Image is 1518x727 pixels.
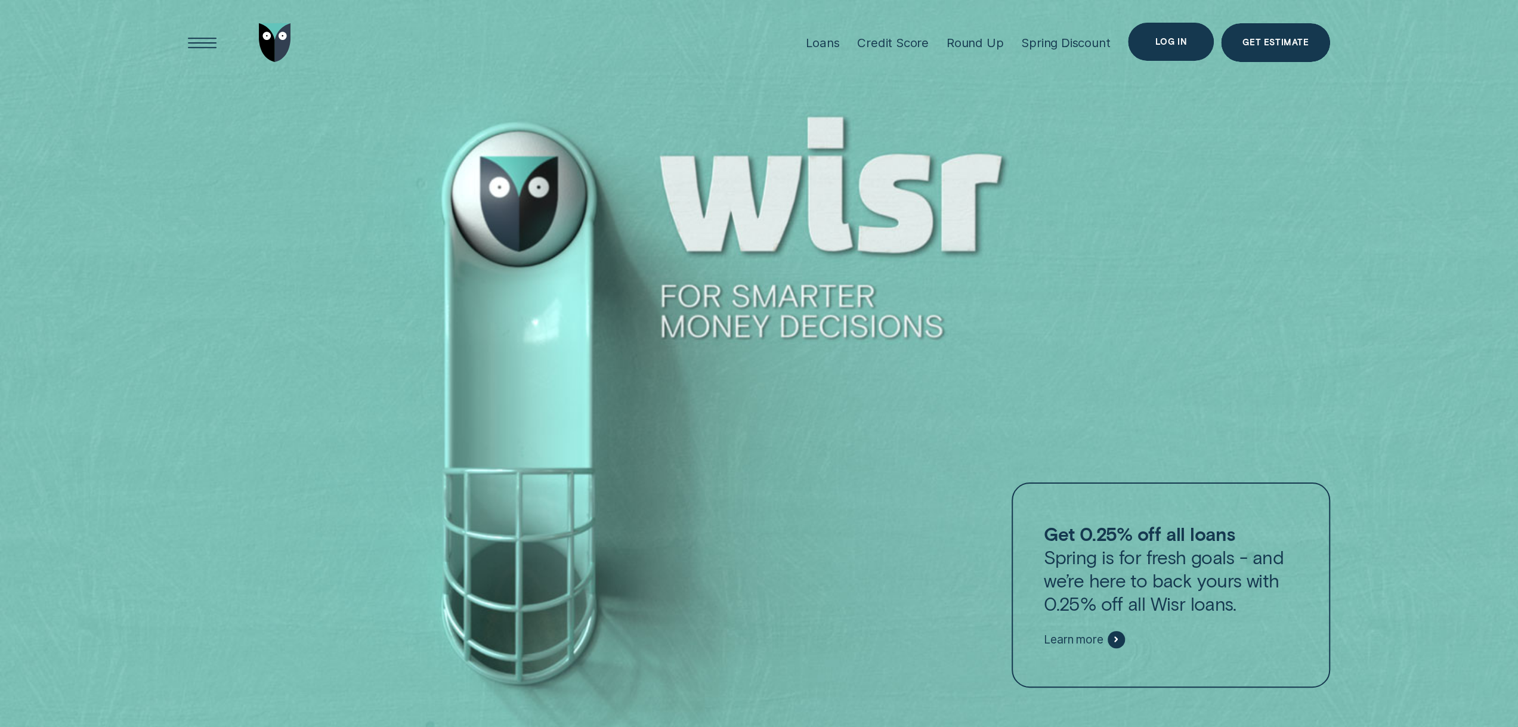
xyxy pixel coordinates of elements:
a: Get Estimate [1221,23,1330,62]
p: Spring is for fresh goals - and we’re here to back yours with 0.25% off all Wisr loans. [1044,522,1298,615]
img: Wisr [259,23,291,62]
button: Open Menu [183,23,222,62]
div: Log in [1155,38,1186,46]
a: Get 0.25% off all loansSpring is for fresh goals - and we’re here to back yours with 0.25% off al... [1012,482,1330,687]
strong: Get 0.25% off all loans [1044,522,1235,545]
div: Loans [806,35,839,50]
div: Round Up [947,35,1003,50]
div: Credit Score [857,35,929,50]
div: Spring Discount [1021,35,1110,50]
button: Log in [1128,23,1214,61]
span: Learn more [1044,632,1103,646]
